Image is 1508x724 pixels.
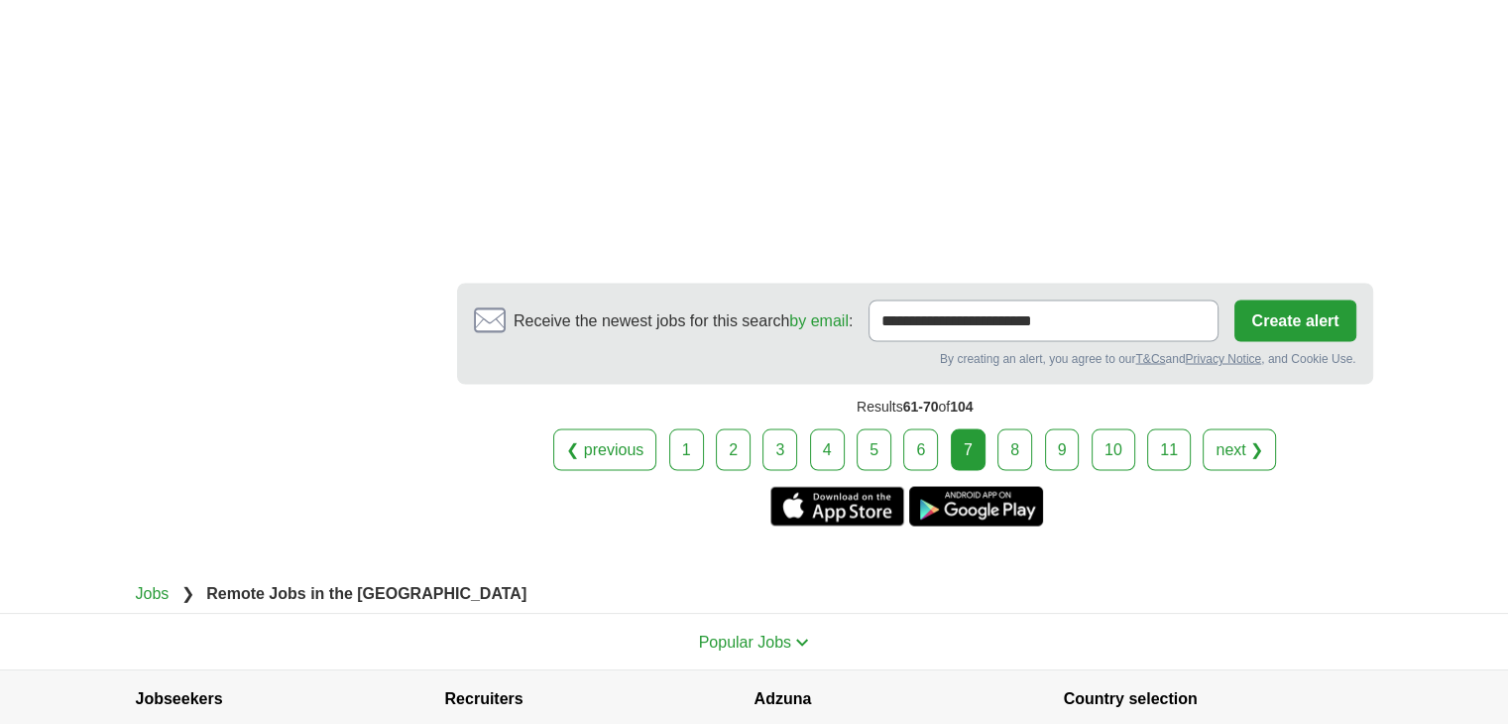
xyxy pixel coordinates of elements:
a: 4 [810,428,845,470]
a: next ❯ [1203,428,1276,470]
span: 61-70 [903,398,939,414]
div: 7 [951,428,986,470]
a: 9 [1045,428,1080,470]
span: ❯ [181,584,194,601]
strong: Remote Jobs in the [GEOGRAPHIC_DATA] [206,584,526,601]
div: Results of [457,384,1373,428]
a: Get the Android app [909,486,1043,526]
a: 6 [903,428,938,470]
a: 2 [716,428,751,470]
button: Create alert [1234,300,1355,341]
a: Privacy Notice [1185,351,1261,365]
a: Get the iPhone app [770,486,904,526]
span: 104 [950,398,973,414]
a: 3 [762,428,797,470]
img: toggle icon [795,638,809,647]
a: 10 [1092,428,1135,470]
a: 5 [857,428,891,470]
a: T&Cs [1135,351,1165,365]
span: Popular Jobs [699,633,791,650]
a: 8 [997,428,1032,470]
a: Jobs [136,584,170,601]
div: By creating an alert, you agree to our and , and Cookie Use. [474,349,1356,367]
a: 11 [1147,428,1191,470]
a: by email [789,311,849,328]
a: 1 [669,428,704,470]
span: Receive the newest jobs for this search : [514,308,853,332]
a: ❮ previous [553,428,656,470]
